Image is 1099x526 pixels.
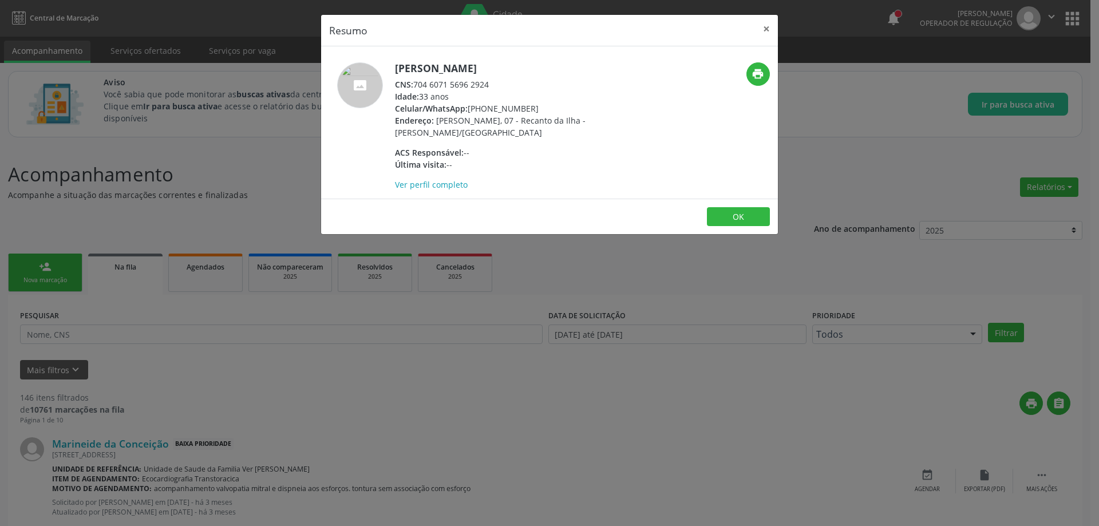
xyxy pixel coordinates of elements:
i: print [752,68,764,80]
span: Celular/WhatsApp: [395,103,468,114]
div: -- [395,159,618,171]
span: CNS: [395,79,413,90]
div: [PHONE_NUMBER] [395,102,618,114]
img: accompaniment [337,62,383,108]
span: Idade: [395,91,419,102]
span: [PERSON_NAME], 07 - Recanto da Ilha - [PERSON_NAME]/[GEOGRAPHIC_DATA] [395,115,586,138]
div: -- [395,147,618,159]
span: ACS Responsável: [395,147,464,158]
button: OK [707,207,770,227]
h5: Resumo [329,23,367,38]
h5: [PERSON_NAME] [395,62,618,74]
span: Endereço: [395,115,434,126]
div: 704 6071 5696 2924 [395,78,618,90]
button: print [746,62,770,86]
a: Ver perfil completo [395,179,468,190]
button: Close [755,15,778,43]
div: 33 anos [395,90,618,102]
span: Última visita: [395,159,446,170]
